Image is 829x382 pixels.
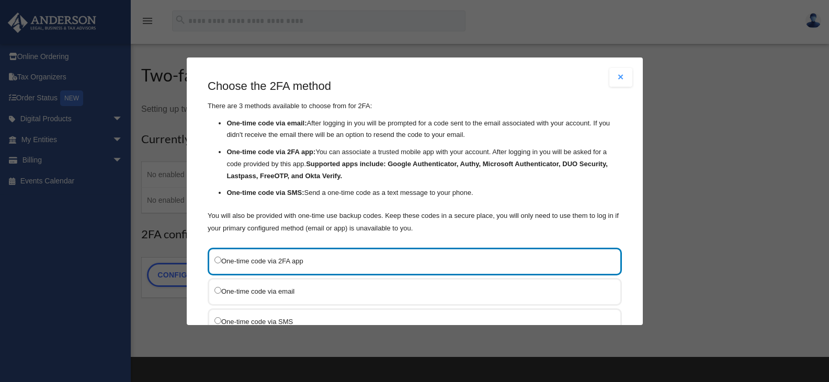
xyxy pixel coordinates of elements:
[214,315,605,328] label: One-time code via SMS
[226,148,315,156] strong: One-time code via 2FA app:
[214,256,221,263] input: One-time code via 2FA app
[208,209,622,234] p: You will also be provided with one-time use backup codes. Keep these codes in a secure place, you...
[226,119,306,126] strong: One-time code via email:
[208,78,622,235] div: There are 3 methods available to choose from for 2FA:
[226,187,622,199] li: Send a one-time code as a text message to your phone.
[226,159,607,179] strong: Supported apps include: Google Authenticator, Authy, Microsoft Authenticator, DUO Security, Lastp...
[214,254,605,267] label: One-time code via 2FA app
[214,286,221,293] input: One-time code via email
[214,284,605,297] label: One-time code via email
[208,78,622,95] h3: Choose the 2FA method
[226,189,304,196] strong: One-time code via SMS:
[226,146,622,182] li: You can associate a trusted mobile app with your account. After logging in you will be asked for ...
[214,317,221,323] input: One-time code via SMS
[226,117,622,141] li: After logging in you will be prompted for a code sent to the email associated with your account. ...
[609,68,632,87] button: Close modal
